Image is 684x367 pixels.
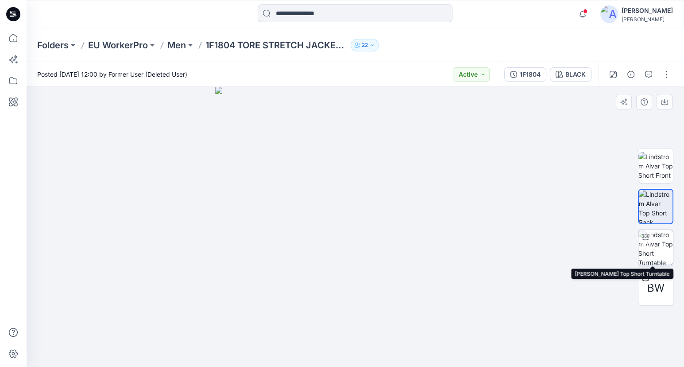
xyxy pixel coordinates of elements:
[600,5,618,23] img: avatar
[639,190,672,223] img: Lindstrom Alvar Top Short Back
[205,39,347,51] p: 1F1804 TORE STRETCH JACKET M BLACK
[167,39,186,51] a: Men
[215,87,495,367] img: eyJhbGciOiJIUzI1NiIsImtpZCI6IjAiLCJzbHQiOiJzZXMiLCJ0eXAiOiJKV1QifQ.eyJkYXRhIjp7InR5cGUiOiJzdG9yYW...
[108,70,187,78] a: Former User (Deleted User)
[362,40,368,50] p: 22
[647,280,665,296] span: BW
[37,70,187,79] span: Posted [DATE] 12:00 by
[565,70,586,79] div: BLACK
[520,70,541,79] div: 1F1804
[37,39,69,51] a: Folders
[638,152,673,180] img: Lindstrom Alvar Top Short Front
[638,230,673,265] img: Lindstrom Alvar Top Short Turntable
[504,67,546,82] button: 1F1804
[622,16,673,23] div: [PERSON_NAME]
[624,67,638,82] button: Details
[351,39,379,51] button: 22
[622,5,673,16] div: [PERSON_NAME]
[88,39,148,51] a: EU WorkerPro
[550,67,591,82] button: BLACK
